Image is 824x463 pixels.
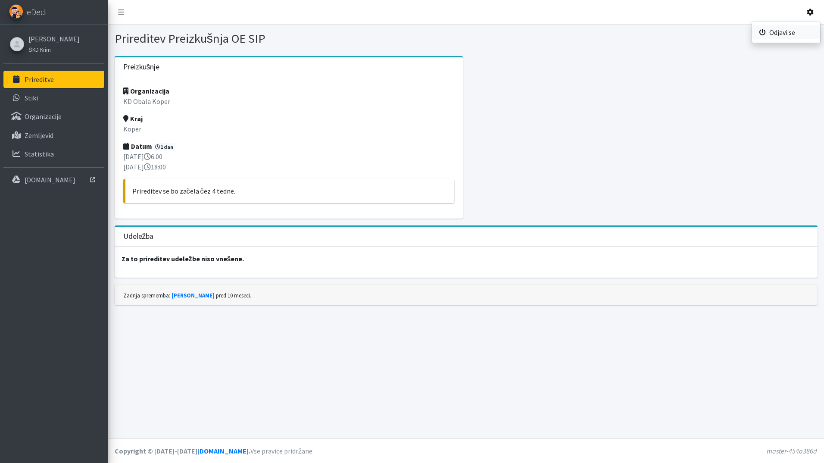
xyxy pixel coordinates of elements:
strong: Copyright © [DATE]-[DATE] . [115,447,250,455]
p: Zemljevid [25,131,53,140]
a: [DOMAIN_NAME] [3,171,104,188]
strong: Kraj [123,114,143,123]
p: Statistika [25,150,54,158]
h1: Prireditev Preizkušnja OE SIP [115,31,463,46]
small: ŠKD Krim [28,46,51,53]
a: ŠKD Krim [28,44,80,54]
a: [PERSON_NAME] [28,34,80,44]
small: Zadnja sprememba: pred 10 meseci. [123,292,251,299]
a: Prireditve [3,71,104,88]
p: Stiki [25,94,38,102]
p: KD Obala Koper [123,96,454,106]
a: [PERSON_NAME] [172,292,215,299]
p: Prireditev se bo začela čez 4 tedne. [132,186,447,196]
p: Koper [123,124,454,134]
a: Stiki [3,89,104,106]
em: master-454a386d [767,447,817,455]
span: 1 dan [153,143,176,151]
a: Odjavi se [752,25,820,39]
p: [DOMAIN_NAME] [25,175,75,184]
h3: Preizkušnje [123,63,160,72]
footer: Vse pravice pridržane. [108,438,824,463]
a: Statistika [3,145,104,163]
strong: Organizacija [123,87,169,95]
a: Zemljevid [3,127,104,144]
h3: Udeležba [123,232,154,241]
span: eDedi [27,6,47,19]
p: [DATE] 6:00 [DATE] 18:00 [123,151,454,172]
strong: Za to prireditev udeležbe niso vnešene. [122,254,244,263]
strong: Datum [123,142,152,150]
img: eDedi [9,4,23,19]
p: Prireditve [25,75,54,84]
a: Organizacije [3,108,104,125]
a: [DOMAIN_NAME] [197,447,249,455]
p: Organizacije [25,112,62,121]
